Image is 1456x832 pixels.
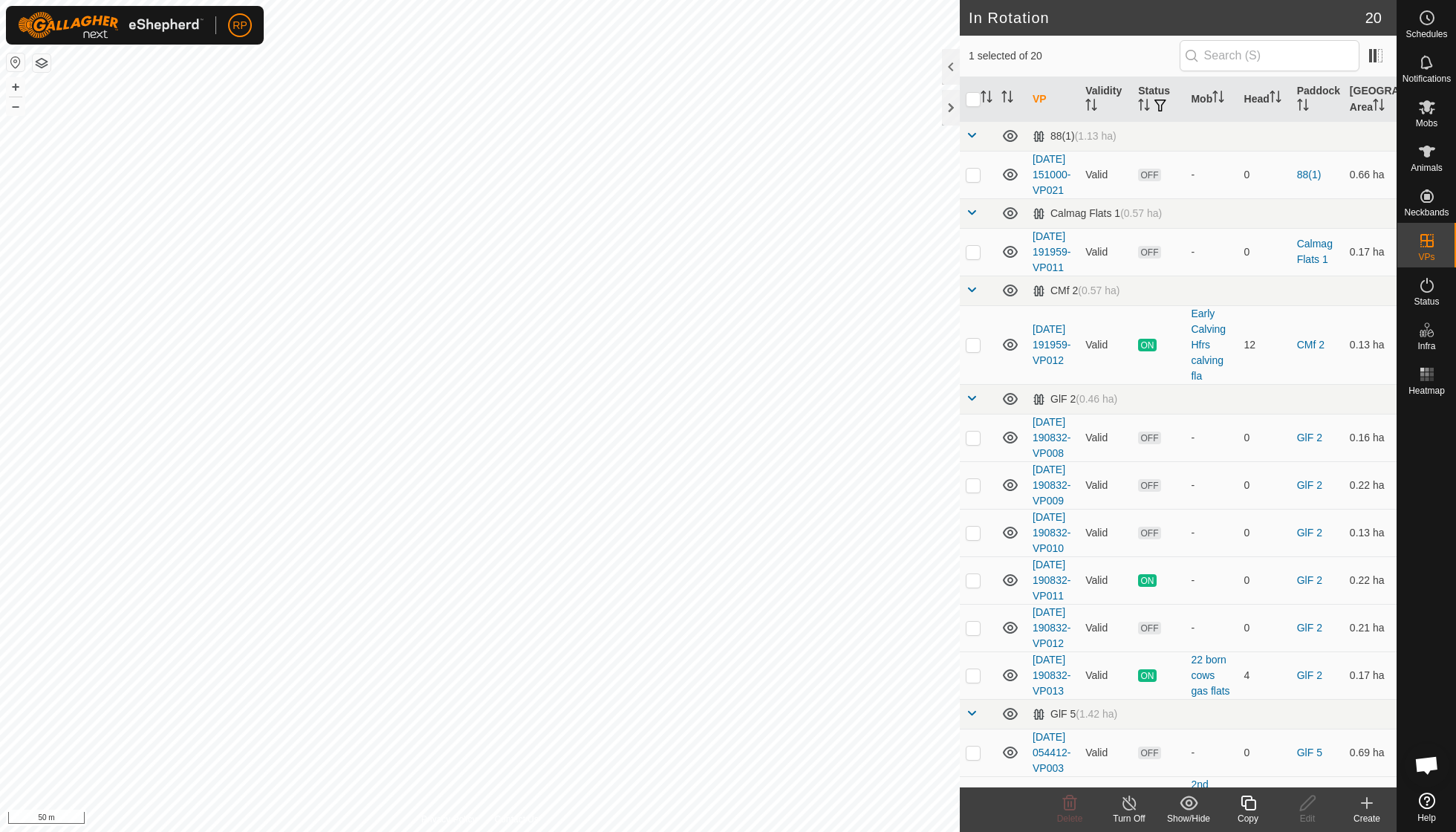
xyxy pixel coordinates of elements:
td: 0.13 ha [1344,305,1397,384]
span: ON [1138,574,1156,587]
span: Notifications [1403,74,1451,83]
td: Valid [1079,651,1132,699]
div: - [1191,478,1232,493]
span: Animals [1411,163,1443,172]
a: [DATE] 054412-VP003 [1033,731,1070,774]
span: (1.42 ha) [1076,708,1117,720]
a: [DATE] 191959-VP012 [1033,323,1070,366]
a: [DATE] 190832-VP008 [1033,416,1070,459]
td: 0 [1238,151,1291,198]
a: CMf 2 [1297,339,1325,351]
td: 4 [1238,651,1291,699]
th: Status [1132,77,1185,122]
span: (0.57 ha) [1120,207,1162,219]
span: Schedules [1405,30,1447,39]
button: Reset Map [7,53,25,71]
div: Edit [1278,812,1337,825]
div: CMf 2 [1033,285,1119,297]
td: 0.17 ha [1344,228,1397,276]
span: Infra [1417,342,1435,351]
span: OFF [1138,432,1160,444]
td: Valid [1079,228,1132,276]
span: (0.46 ha) [1076,393,1117,405]
p-sorticon: Activate to sort [1085,101,1097,113]
div: Early Calving Hfrs calving fla [1191,306,1232,384]
th: Paddock [1291,77,1344,122]
td: 0 [1238,509,1291,556]
td: Valid [1079,604,1132,651]
div: Show/Hide [1159,812,1218,825]
span: (1.13 ha) [1075,130,1117,142]
td: 0 [1238,228,1291,276]
th: Validity [1079,77,1132,122]
td: Valid [1079,729,1132,776]
a: [DATE] 054412-VP004 [1033,786,1070,829]
span: OFF [1138,527,1160,539]
p-sorticon: Activate to sort [1001,93,1013,105]
div: Open chat [1405,743,1449,787]
span: OFF [1138,169,1160,181]
td: Valid [1079,556,1132,604]
div: Copy [1218,812,1278,825]
img: Gallagher Logo [18,12,204,39]
span: ON [1138,339,1156,351]
div: - [1191,620,1232,636]
span: Delete [1057,813,1083,824]
td: Valid [1079,151,1132,198]
a: GlF 2 [1297,669,1322,681]
a: [DATE] 151000-VP021 [1033,153,1070,196]
td: 12 [1238,305,1291,384]
th: [GEOGRAPHIC_DATA] Area [1344,77,1397,122]
p-sorticon: Activate to sort [1138,101,1150,113]
td: Valid [1079,461,1132,509]
td: 0.69 ha [1344,729,1397,776]
a: Contact Us [495,813,539,826]
span: Neckbands [1404,208,1449,217]
div: - [1191,167,1232,183]
button: + [7,78,25,96]
div: Create [1337,812,1397,825]
td: 0.22 ha [1344,461,1397,509]
td: 0.66 ha [1344,151,1397,198]
div: 88(1) [1033,130,1117,143]
a: GlF 5 [1297,747,1322,758]
span: OFF [1138,246,1160,259]
div: 22 born cows gas flats [1191,652,1232,699]
p-sorticon: Activate to sort [981,93,992,105]
td: 0.13 ha [1344,509,1397,556]
div: Turn Off [1099,812,1159,825]
div: - [1191,244,1232,260]
span: VPs [1418,253,1434,261]
a: Calmag Flats 1 [1297,238,1333,265]
button: Map Layers [33,54,51,72]
a: GlF 2 [1297,432,1322,443]
td: 0 [1238,461,1291,509]
a: Help [1397,787,1456,828]
th: VP [1027,77,1079,122]
span: 1 selected of 20 [969,48,1180,64]
div: - [1191,745,1232,761]
a: [DATE] 190832-VP010 [1033,511,1070,554]
a: GlF 2 [1297,527,1322,539]
p-sorticon: Activate to sort [1212,93,1224,105]
div: - [1191,573,1232,588]
p-sorticon: Activate to sort [1297,101,1309,113]
span: Help [1417,813,1436,822]
div: - [1191,430,1232,446]
span: OFF [1138,622,1160,634]
td: 0.22 ha [1344,556,1397,604]
p-sorticon: Activate to sort [1373,101,1385,113]
span: ON [1138,669,1156,682]
span: 20 [1365,7,1382,29]
span: Mobs [1416,119,1437,128]
span: (0.57 ha) [1078,285,1119,296]
a: GlF 2 [1297,622,1322,634]
a: [DATE] 190832-VP013 [1033,654,1070,697]
div: Calmag Flats 1 [1033,207,1162,220]
td: 0.21 ha [1344,604,1397,651]
a: GlF 2 [1297,574,1322,586]
td: Valid [1079,305,1132,384]
div: GlF 2 [1033,393,1117,406]
div: - [1191,525,1232,541]
a: GlF 2 [1297,479,1322,491]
